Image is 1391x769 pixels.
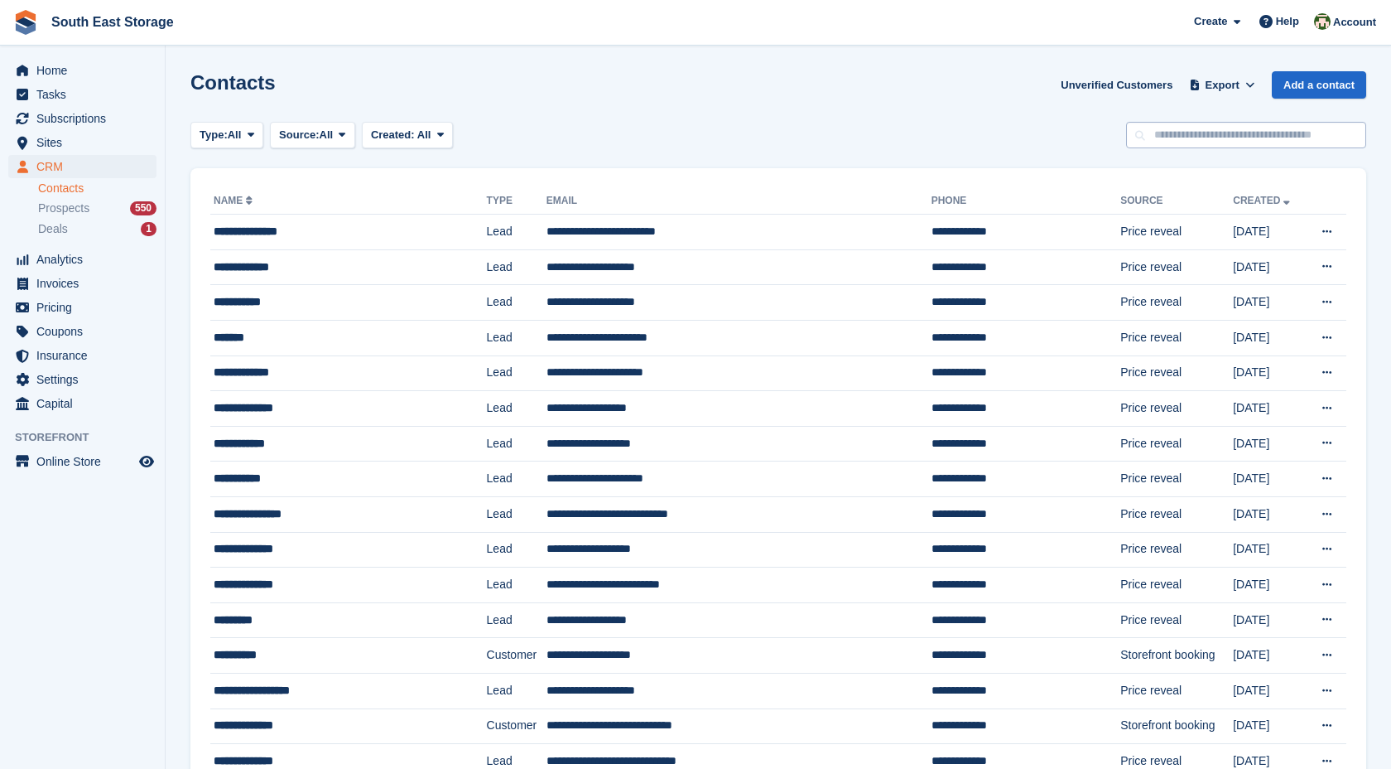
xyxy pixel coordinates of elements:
[487,215,546,250] td: Lead
[36,392,136,415] span: Capital
[1233,496,1305,532] td: [DATE]
[1233,355,1305,391] td: [DATE]
[15,429,165,446] span: Storefront
[487,426,546,462] td: Lead
[36,131,136,154] span: Sites
[1276,13,1299,30] span: Help
[190,71,276,94] h1: Contacts
[1233,568,1305,603] td: [DATE]
[8,450,156,473] a: menu
[1233,320,1305,355] td: [DATE]
[8,83,156,106] a: menu
[1120,426,1233,462] td: Price reveal
[8,107,156,130] a: menu
[1120,355,1233,391] td: Price reveal
[487,249,546,285] td: Lead
[36,248,136,271] span: Analytics
[931,188,1121,215] th: Phone
[371,128,415,141] span: Created:
[36,272,136,295] span: Invoices
[1233,709,1305,744] td: [DATE]
[1233,638,1305,674] td: [DATE]
[1120,215,1233,250] td: Price reveal
[8,248,156,271] a: menu
[1233,285,1305,321] td: [DATE]
[38,181,156,196] a: Contacts
[487,532,546,568] td: Lead
[36,320,136,343] span: Coupons
[36,368,136,391] span: Settings
[8,131,156,154] a: menu
[1194,13,1227,30] span: Create
[190,122,263,149] button: Type: All
[487,638,546,674] td: Customer
[1054,71,1179,99] a: Unverified Customers
[38,200,156,217] a: Prospects 550
[36,107,136,130] span: Subscriptions
[13,10,38,35] img: stora-icon-8386f47178a22dfd0bd8f6a31ec36ba5ce8667c1dd55bd0f319d3a0aa187defe.svg
[1233,673,1305,709] td: [DATE]
[36,296,136,319] span: Pricing
[1120,638,1233,674] td: Storefront booking
[320,127,334,143] span: All
[228,127,242,143] span: All
[141,222,156,236] div: 1
[36,450,136,473] span: Online Store
[36,83,136,106] span: Tasks
[487,496,546,532] td: Lead
[1333,14,1376,31] span: Account
[8,59,156,82] a: menu
[38,201,89,216] span: Prospects
[36,59,136,82] span: Home
[487,355,546,391] td: Lead
[487,673,546,709] td: Lead
[1233,602,1305,638] td: [DATE]
[1120,188,1233,215] th: Source
[487,188,546,215] th: Type
[1233,249,1305,285] td: [DATE]
[1120,496,1233,532] td: Price reveal
[1120,320,1233,355] td: Price reveal
[36,344,136,367] span: Insurance
[1120,673,1233,709] td: Price reveal
[1314,13,1331,30] img: Anna Paskhin
[487,462,546,497] td: Lead
[1233,195,1293,206] a: Created
[1233,426,1305,462] td: [DATE]
[487,320,546,355] td: Lead
[487,285,546,321] td: Lead
[1120,709,1233,744] td: Storefront booking
[1233,215,1305,250] td: [DATE]
[8,155,156,178] a: menu
[1120,391,1233,427] td: Price reveal
[487,391,546,427] td: Lead
[1186,71,1259,99] button: Export
[214,195,256,206] a: Name
[1120,249,1233,285] td: Price reveal
[487,602,546,638] td: Lead
[130,201,156,215] div: 550
[36,155,136,178] span: CRM
[546,188,931,215] th: Email
[8,320,156,343] a: menu
[1233,462,1305,497] td: [DATE]
[38,221,68,237] span: Deals
[1206,77,1239,94] span: Export
[1120,602,1233,638] td: Price reveal
[8,392,156,415] a: menu
[362,122,453,149] button: Created: All
[200,127,228,143] span: Type:
[8,296,156,319] a: menu
[417,128,431,141] span: All
[1272,71,1366,99] a: Add a contact
[279,127,319,143] span: Source:
[8,344,156,367] a: menu
[8,368,156,391] a: menu
[487,568,546,603] td: Lead
[45,8,180,36] a: South East Storage
[1233,391,1305,427] td: [DATE]
[270,122,355,149] button: Source: All
[1233,532,1305,568] td: [DATE]
[137,452,156,472] a: Preview store
[1120,462,1233,497] td: Price reveal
